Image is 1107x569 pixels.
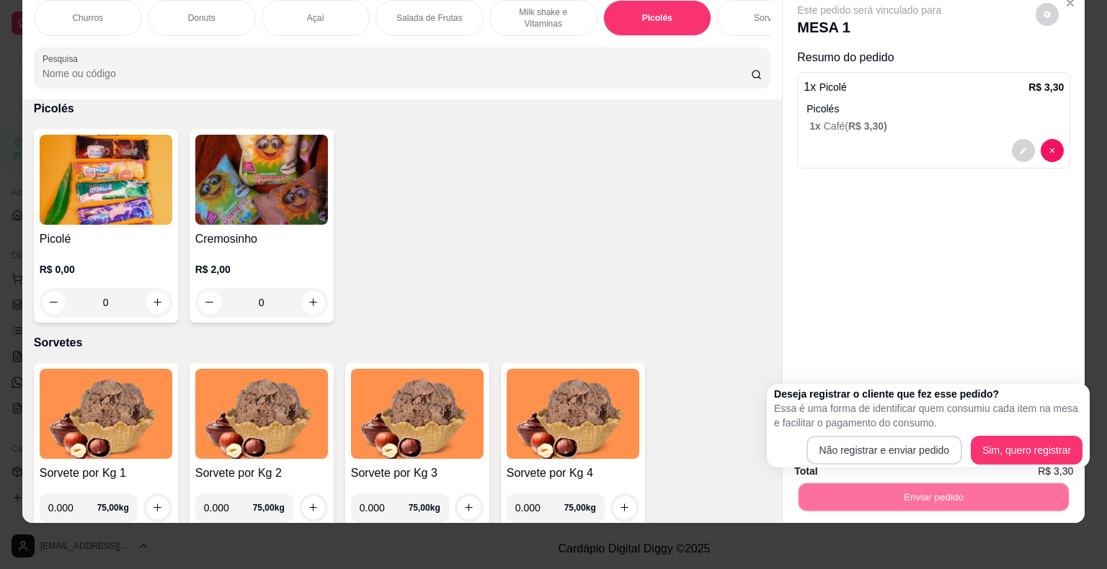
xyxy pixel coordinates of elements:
[40,262,172,277] p: R$ 0,00
[774,387,1082,401] h2: Deseja registrar o cliente que fez esse pedido?
[195,230,328,248] h4: Cremosinho
[351,465,484,482] h4: Sorvete por Kg 3
[1036,3,1059,26] button: decrease-product-quantity
[642,12,672,24] p: Picolés
[195,135,328,225] img: product-image
[797,49,1070,66] p: Resumo do pedido
[195,369,328,459] img: product-image
[302,291,325,314] button: increase-product-quantity
[515,493,564,522] input: 0.00
[971,436,1082,465] button: Sim, quero registrar
[40,135,172,225] img: product-image
[502,6,585,30] p: Milk shake e Vitaminas
[195,262,328,277] p: R$ 2,00
[43,53,83,65] label: Pesquisa
[48,493,97,522] input: 0.00
[204,493,253,522] input: 0.00
[1041,139,1064,162] button: decrease-product-quantity
[360,493,409,522] input: 0.00
[848,120,887,132] span: R$ 3,30 )
[797,17,941,37] p: MESA 1
[804,79,847,96] p: 1 x
[195,465,328,482] h4: Sorvete por Kg 2
[794,465,817,477] strong: Total
[819,81,847,93] span: Picolé
[799,483,1069,511] button: Enviar pedido
[1012,139,1035,162] button: decrease-product-quantity
[198,291,221,314] button: decrease-product-quantity
[351,369,484,459] img: product-image
[40,465,172,482] h4: Sorvete por Kg 1
[806,102,1064,116] p: Picolés
[302,496,325,519] button: increase-product-quantity
[797,3,941,17] p: Este pedido será vinculado para
[1038,463,1073,479] span: R$ 3,30
[754,12,788,24] p: Sorvetes
[774,401,1082,430] p: Essa é uma forma de identificar quem consumiu cada item na mesa e facilitar o pagamento do consumo.
[307,12,324,24] p: Açaí
[396,12,462,24] p: Salada de Frutas
[43,66,751,81] input: Pesquisa
[809,120,823,132] span: 1 x
[72,12,103,24] p: Churros
[146,496,169,519] button: increase-product-quantity
[809,119,1064,133] p: Café (
[34,334,771,351] p: Sorvetes
[40,230,172,248] h4: Picolé
[1028,80,1064,94] p: R$ 3,30
[34,100,771,117] p: Picolés
[806,436,963,465] button: Não registrar e enviar pedido
[458,496,481,519] button: increase-product-quantity
[507,465,639,482] h4: Sorvete por Kg 4
[40,369,172,459] img: product-image
[613,496,636,519] button: increase-product-quantity
[507,369,639,459] img: product-image
[188,12,215,24] p: Donuts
